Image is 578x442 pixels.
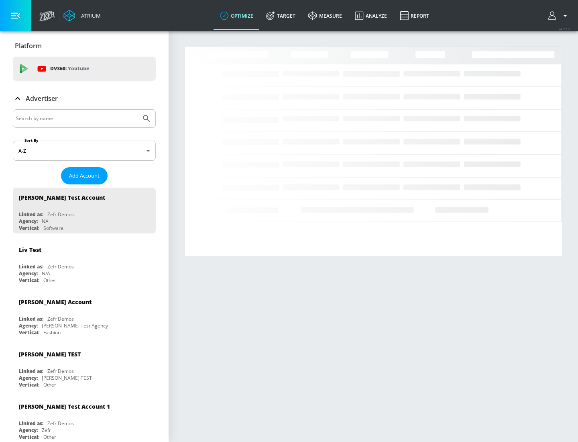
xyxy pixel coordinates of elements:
div: N/A [42,270,50,277]
div: NA [42,218,49,225]
div: Software [43,225,63,231]
div: Liv TestLinked as:Zefr DemosAgency:N/AVertical:Other [13,240,156,286]
div: Agency: [19,322,38,329]
div: Agency: [19,374,38,381]
div: [PERSON_NAME] AccountLinked as:Zefr DemosAgency:[PERSON_NAME] Test AgencyVertical:Fashion [13,292,156,338]
div: Vertical: [19,329,39,336]
input: Search by name [16,113,138,124]
div: [PERSON_NAME] Test AccountLinked as:Zefr DemosAgency:NAVertical:Software [13,188,156,233]
div: Linked as: [19,315,43,322]
div: Vertical: [19,277,39,284]
div: [PERSON_NAME] Test Account [19,194,105,201]
div: Zefr [42,427,51,434]
label: Sort By [23,138,40,143]
div: Other [43,381,56,388]
div: [PERSON_NAME] Test Agency [42,322,108,329]
div: DV360: Youtube [13,57,156,81]
div: Vertical: [19,381,39,388]
div: Liv Test [19,246,41,254]
div: Platform [13,35,156,57]
a: Target [260,1,302,30]
div: Agency: [19,218,38,225]
div: [PERSON_NAME] TESTLinked as:Zefr DemosAgency:[PERSON_NAME] TESTVertical:Other [13,344,156,390]
span: v 4.22.2 [559,27,570,31]
div: Vertical: [19,434,39,440]
div: Linked as: [19,368,43,374]
p: Platform [15,41,42,50]
div: Zefr Demos [47,211,74,218]
div: Linked as: [19,211,43,218]
div: Agency: [19,427,38,434]
div: Advertiser [13,87,156,110]
p: Advertiser [26,94,58,103]
button: Add Account [61,167,108,184]
div: Vertical: [19,225,39,231]
div: Other [43,434,56,440]
div: Fashion [43,329,61,336]
p: DV360: [50,64,89,73]
div: Atrium [78,12,101,19]
div: Zefr Demos [47,420,74,427]
div: [PERSON_NAME] Account [19,298,92,306]
div: Zefr Demos [47,315,74,322]
div: A-Z [13,141,156,161]
a: Analyze [348,1,393,30]
div: Other [43,277,56,284]
div: [PERSON_NAME] Test Account 1 [19,403,110,410]
p: Youtube [68,64,89,73]
div: Linked as: [19,263,43,270]
div: Zefr Demos [47,263,74,270]
div: Agency: [19,270,38,277]
a: Report [393,1,436,30]
a: Atrium [63,10,101,22]
span: Add Account [69,171,100,180]
div: [PERSON_NAME] TEST [19,350,81,358]
a: optimize [214,1,260,30]
div: Zefr Demos [47,368,74,374]
a: measure [302,1,348,30]
div: [PERSON_NAME] TEST [42,374,92,381]
div: Linked as: [19,420,43,427]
